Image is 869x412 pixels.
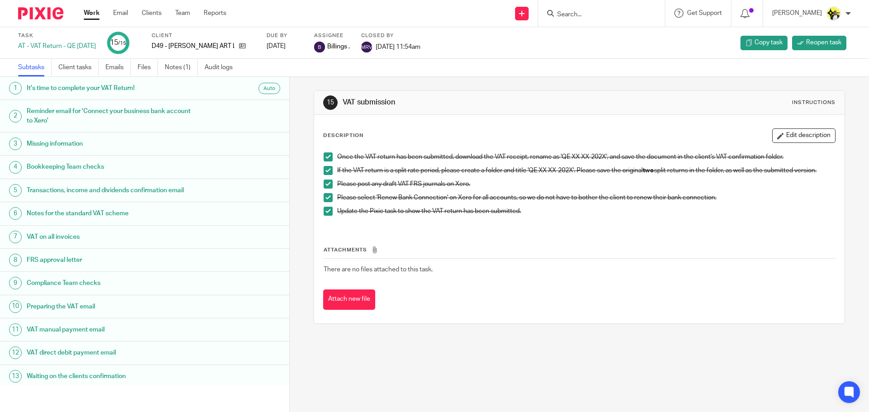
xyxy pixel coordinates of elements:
[361,42,372,52] img: svg%3E
[376,43,420,50] span: [DATE] 11:54am
[27,253,196,267] h1: FRS approval letter
[142,9,162,18] a: Clients
[323,289,375,310] button: Attach new file
[175,9,190,18] a: Team
[27,207,196,220] h1: Notes for the standard VAT scheme
[324,247,367,252] span: Attachments
[18,32,96,39] label: Task
[27,160,196,174] h1: Bookkeeping Team checks
[687,10,722,16] span: Get Support
[643,167,654,174] strong: two
[58,59,99,76] a: Client tasks
[110,38,126,48] div: 15
[327,42,350,51] span: Billings .
[18,7,63,19] img: Pixie
[337,193,835,202] p: Please select 'Renew Bank Connection' on Xero for all accounts, so we do not have to bother the c...
[337,152,835,161] p: Once the VAT return has been submitted, download the VAT receipt, rename as 'QE XX-XX-202X', and ...
[84,9,100,18] a: Work
[337,180,835,189] p: Please post any draft VAT FRS journals on Xero.
[806,38,841,47] span: Reopen task
[826,6,841,21] img: Carine-Starbridge.jpg
[9,254,22,266] div: 8
[27,81,196,95] h1: It's time to complete your VAT Return!
[138,59,158,76] a: Files
[9,370,22,383] div: 13
[27,346,196,360] h1: VAT direct debit payment email
[27,276,196,290] h1: Compliance Team checks
[556,11,638,19] input: Search
[343,98,599,107] h1: VAT submission
[324,266,433,273] span: There are no files attached to this task.
[792,36,846,50] a: Reopen task
[18,59,52,76] a: Subtasks
[9,346,22,359] div: 12
[27,369,196,383] h1: Waiting on the clients confirmation
[105,59,131,76] a: Emails
[9,110,22,123] div: 2
[152,42,234,51] p: D49 - [PERSON_NAME] ART LTD
[27,300,196,313] h1: Preparing the VAT email
[27,230,196,244] h1: VAT on all invoices
[27,137,196,151] h1: Missing information
[740,36,788,50] a: Copy task
[9,82,22,95] div: 1
[9,323,22,336] div: 11
[152,32,255,39] label: Client
[27,323,196,336] h1: VAT manual payment email
[314,42,325,52] img: svg%3E
[267,42,303,51] div: [DATE]
[9,137,22,150] div: 3
[772,9,822,18] p: [PERSON_NAME]
[258,83,280,94] div: Auto
[9,277,22,289] div: 9
[267,32,303,39] label: Due by
[9,231,22,243] div: 7
[18,42,96,51] div: AT - VAT Return - QE [DATE]
[9,207,22,220] div: 6
[118,41,126,46] small: /15
[113,9,128,18] a: Email
[9,300,22,313] div: 10
[204,9,226,18] a: Reports
[205,59,239,76] a: Audit logs
[361,32,420,39] label: Closed by
[323,95,338,110] div: 15
[772,128,836,143] button: Edit description
[314,32,350,39] label: Assignee
[337,207,835,216] p: Update the Pixie task to show the VAT return has been submitted.
[9,161,22,174] div: 4
[792,99,836,106] div: Instructions
[754,38,783,47] span: Copy task
[9,184,22,197] div: 5
[165,59,198,76] a: Notes (1)
[323,132,363,139] p: Description
[27,104,196,128] h1: Reminder email for 'Connect your business bank account to Xero'
[27,184,196,197] h1: Transactions, income and dividends confirmation email
[337,166,835,175] p: If the VAT return is a split rate period, please create a folder and title 'QE XX-XX-202X'. Pleas...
